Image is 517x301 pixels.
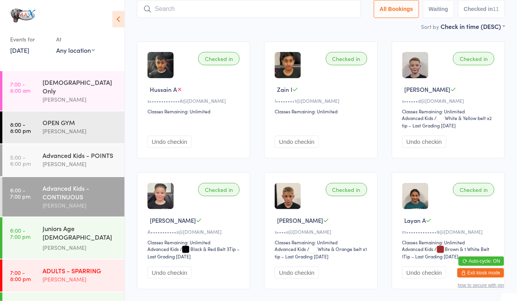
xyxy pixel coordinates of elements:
[10,33,48,46] div: Events for
[56,46,95,54] div: Any location
[2,144,124,176] a: 5:00 -6:00 pmAdvanced Kids - POINTS[PERSON_NAME]
[43,151,118,159] div: Advanced Kids - POINTS
[275,108,369,115] div: Classes Remaining: Unlimited
[402,245,433,252] div: Advanced Kids
[43,224,118,243] div: Juniors Age [DEMOGRAPHIC_DATA] STRENGTH & CONDITIONING
[150,216,196,224] span: [PERSON_NAME]
[441,22,505,30] div: Check in time (DESC)
[8,6,37,25] img: MAX Training Academy Ltd
[275,52,301,78] img: image1711392914.png
[326,183,367,196] div: Checked in
[275,183,301,209] img: image1728496261.png
[43,201,118,210] div: [PERSON_NAME]
[493,6,499,12] div: 11
[405,216,426,224] span: Layan A
[147,267,192,279] button: Undo checkin
[43,159,118,168] div: [PERSON_NAME]
[43,275,118,284] div: [PERSON_NAME]
[275,136,319,148] button: Undo checkin
[275,97,369,104] div: I••••••••1@[DOMAIN_NAME]
[402,267,446,279] button: Undo checkin
[56,33,95,46] div: At
[402,52,428,78] img: image1743703904.png
[10,269,31,282] time: 7:00 - 8:00 pm
[147,108,242,115] div: Classes Remaining: Unlimited
[10,46,29,54] a: [DATE]
[10,154,31,167] time: 5:00 - 6:00 pm
[43,95,118,104] div: [PERSON_NAME]
[453,183,494,196] div: Checked in
[2,260,124,292] a: 7:00 -8:00 pmADULTS - SPARRING[PERSON_NAME]
[43,266,118,275] div: ADULTS - SPARRING
[402,183,428,209] img: image1730315022.png
[43,243,118,252] div: [PERSON_NAME]
[402,115,433,121] div: Advanced Kids
[421,23,439,30] label: Sort by
[10,187,30,199] time: 6:00 - 7:00 pm
[402,108,497,115] div: Classes Remaining: Unlimited
[43,184,118,201] div: Advanced Kids - CONTINUOUS
[277,216,323,224] span: [PERSON_NAME]
[402,245,490,260] span: / Brown & 1 White Belt 1Tip – Last Grading [DATE]
[2,71,124,111] a: 7:00 -8:00 am[DEMOGRAPHIC_DATA] Only[PERSON_NAME]
[43,118,118,127] div: OPEN GYM
[402,136,446,148] button: Undo checkin
[275,245,306,252] div: Advanced Kids
[453,52,494,65] div: Checked in
[457,268,504,278] button: Exit kiosk mode
[147,228,242,235] div: A•••••••••••s@[DOMAIN_NAME]
[402,115,492,129] span: / White & Yellow belt x2 tip – Last Grading [DATE]
[458,283,504,288] button: how to secure with pin
[150,85,177,93] span: Hussain A
[405,85,451,93] span: [PERSON_NAME]
[275,245,367,260] span: / White & Orange belt x1 tip – Last Grading [DATE]
[275,228,369,235] div: s••••s@[DOMAIN_NAME]
[275,267,319,279] button: Undo checkin
[10,121,31,134] time: 8:00 - 8:00 pm
[147,245,240,260] span: / Black & Red Belt 3Tip – Last Grading [DATE]
[402,239,497,245] div: Classes Remaining: Unlimited
[2,111,124,143] a: 8:00 -8:00 pmOPEN GYM[PERSON_NAME]
[402,228,497,235] div: m•••••••••••••9@[DOMAIN_NAME]
[198,183,240,196] div: Checked in
[147,183,174,209] img: image1710189323.png
[147,245,179,252] div: Advanced Kids
[43,78,118,95] div: [DEMOGRAPHIC_DATA] Only
[275,239,369,245] div: Classes Remaining: Unlimited
[2,217,124,259] a: 6:00 -7:00 pmJuniors Age [DEMOGRAPHIC_DATA] STRENGTH & CONDITIONING[PERSON_NAME]
[147,136,192,148] button: Undo checkin
[402,97,497,104] div: s••••••d@[DOMAIN_NAME]
[147,52,174,78] img: image1713804260.png
[326,52,367,65] div: Checked in
[43,127,118,136] div: [PERSON_NAME]
[10,81,30,93] time: 7:00 - 8:00 am
[147,239,242,245] div: Classes Remaining: Unlimited
[2,177,124,217] a: 6:00 -7:00 pmAdvanced Kids - CONTINUOUS[PERSON_NAME]
[198,52,240,65] div: Checked in
[10,227,30,240] time: 6:00 - 7:00 pm
[458,256,504,266] button: Auto-cycle: ON
[277,85,292,93] span: Zain I
[147,97,242,104] div: s•••••••••••••8@[DOMAIN_NAME]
